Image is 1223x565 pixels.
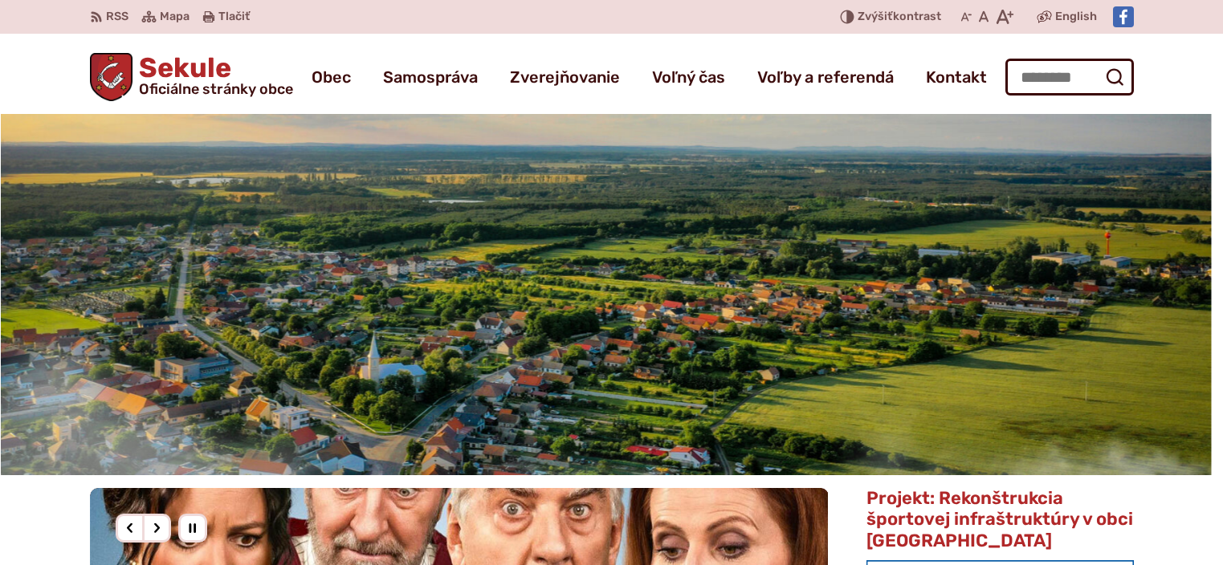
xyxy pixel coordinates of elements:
div: Nasledujúci slajd [142,514,171,543]
span: Oficiálne stránky obce [139,82,293,96]
a: Zverejňovanie [510,55,620,100]
a: Samospráva [383,55,478,100]
img: Prejsť na Facebook stránku [1113,6,1134,27]
div: Pozastaviť pohyb slajdera [178,514,207,543]
a: Voľný čas [652,55,725,100]
span: Tlačiť [218,10,250,24]
h1: Sekule [132,55,293,96]
a: Obec [312,55,351,100]
a: Voľby a referendá [757,55,894,100]
a: English [1052,7,1100,26]
span: English [1055,7,1097,26]
span: Projekt: Rekonštrukcia športovej infraštruktúry v obci [GEOGRAPHIC_DATA] [866,487,1133,551]
span: kontrast [858,10,941,24]
span: RSS [106,7,128,26]
a: Kontakt [926,55,987,100]
div: Predošlý slajd [116,514,145,543]
span: Zvýšiť [858,10,893,23]
span: Mapa [160,7,190,26]
a: Logo Sekule, prejsť na domovskú stránku. [90,53,294,101]
img: Prejsť na domovskú stránku [90,53,133,101]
